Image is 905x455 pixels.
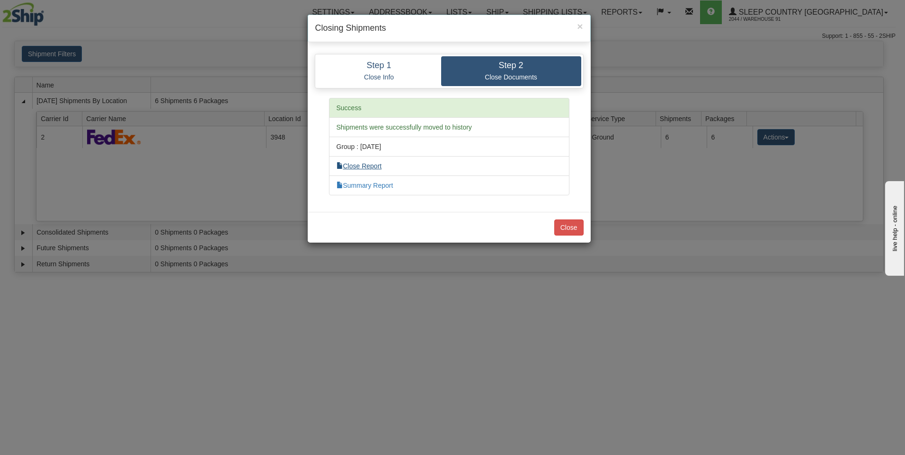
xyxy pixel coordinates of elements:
[448,73,574,81] p: Close Documents
[317,56,441,86] a: Step 1 Close Info
[441,56,581,86] a: Step 2 Close Documents
[324,61,434,70] h4: Step 1
[577,21,583,32] span: ×
[329,98,569,118] li: Success
[329,137,569,157] li: Group : [DATE]
[337,182,393,189] a: Summary Report
[883,179,904,276] iframe: chat widget
[337,162,382,170] a: Close Report
[329,117,569,137] li: Shipments were successfully moved to history
[324,73,434,81] p: Close Info
[554,219,584,236] button: Close
[448,61,574,70] h4: Step 2
[577,21,583,31] button: Close
[315,22,583,35] h4: Closing Shipments
[7,8,88,15] div: live help - online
